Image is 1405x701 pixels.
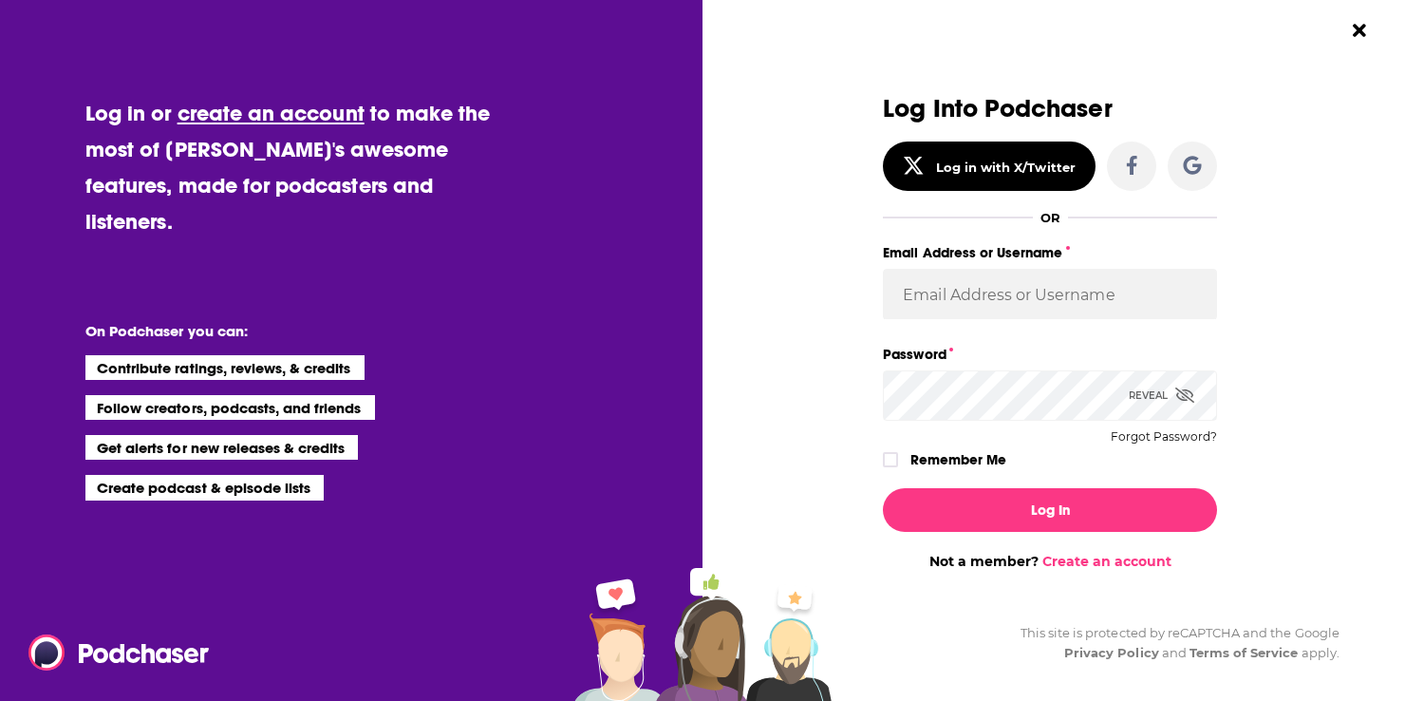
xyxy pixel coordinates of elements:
[883,142,1096,191] button: Log in with X/Twitter
[883,488,1217,532] button: Log In
[1341,12,1377,48] button: Close Button
[85,395,375,420] li: Follow creators, podcasts, and friends
[28,635,211,671] img: Podchaser - Follow, Share and Rate Podcasts
[1190,645,1299,660] a: Terms of Service
[936,160,1076,175] div: Log in with X/Twitter
[883,240,1217,265] label: Email Address or Username
[85,355,365,380] li: Contribute ratings, reviews, & credits
[1040,210,1060,225] div: OR
[883,342,1217,367] label: Password
[1129,370,1194,421] div: Reveal
[883,95,1217,123] h3: Log Into Podchaser
[85,322,465,340] li: On Podchaser you can:
[1005,623,1339,663] div: This site is protected by reCAPTCHA and the Google and apply.
[1064,645,1159,660] a: Privacy Policy
[1111,430,1217,444] button: Forgot Password?
[883,269,1217,320] input: Email Address or Username
[28,635,196,671] a: Podchaser - Follow, Share and Rate Podcasts
[883,553,1217,570] div: Not a member?
[1042,553,1171,570] a: Create an account
[85,435,358,460] li: Get alerts for new releases & credits
[85,475,324,500] li: Create podcast & episode lists
[178,100,365,126] a: create an account
[910,447,1006,472] label: Remember Me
